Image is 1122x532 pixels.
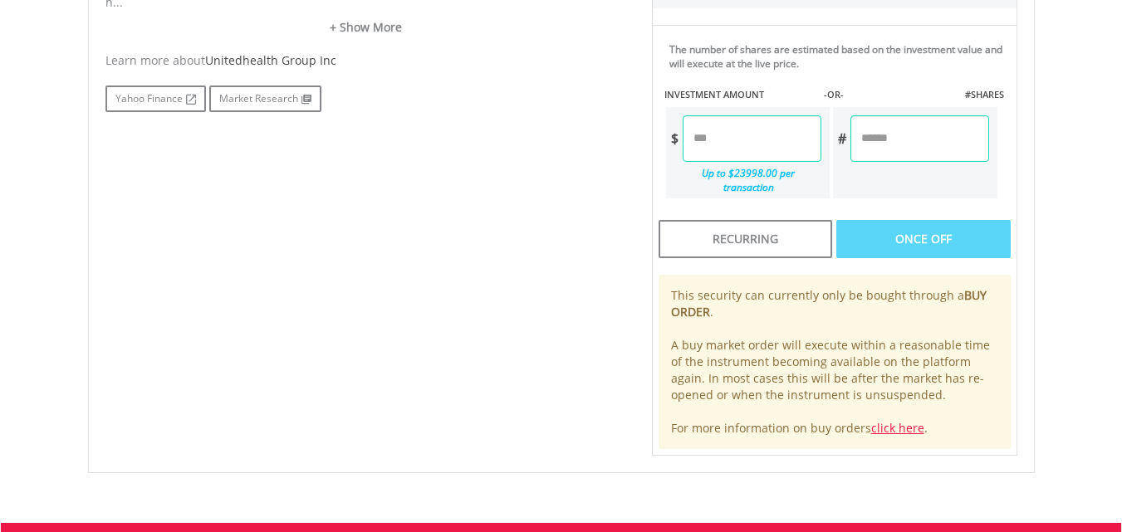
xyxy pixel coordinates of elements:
[833,115,850,162] div: #
[824,88,844,101] label: -OR-
[671,287,987,320] b: BUY ORDER
[664,88,764,101] label: INVESTMENT AMOUNT
[105,52,627,69] div: Learn more about
[105,85,206,112] a: Yahoo Finance
[205,52,336,68] span: Unitedhealth Group Inc
[105,19,627,36] a: + Show More
[669,42,1010,71] div: The number of shares are estimated based on the investment value and will execute at the live price.
[659,220,832,258] div: Recurring
[666,115,683,162] div: $
[836,220,1010,258] div: Once Off
[965,88,1004,101] label: #SHARES
[209,85,321,112] a: Market Research
[871,420,924,436] a: click here
[659,275,1011,449] div: This security can currently only be bought through a . A buy market order will execute within a r...
[666,162,822,198] div: Up to $23998.00 per transaction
